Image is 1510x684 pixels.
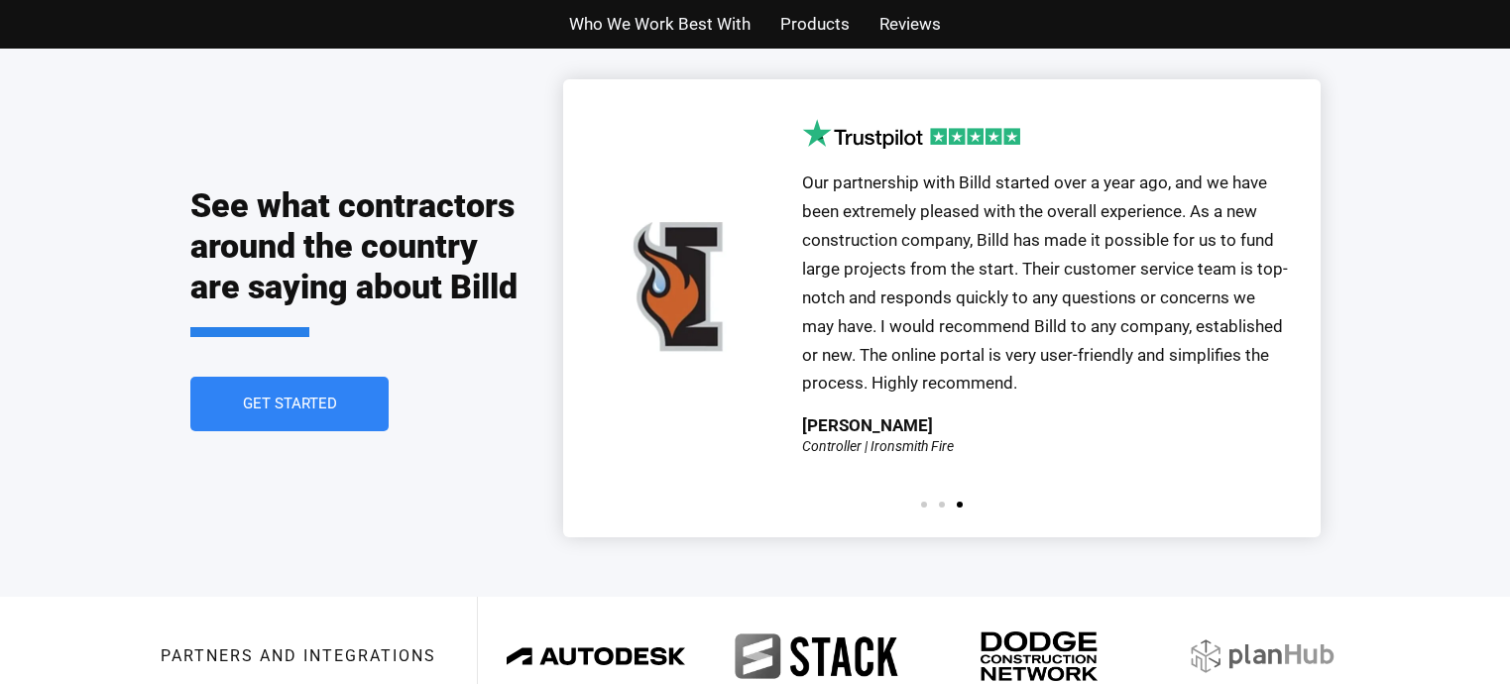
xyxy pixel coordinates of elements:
a: Reviews [879,10,941,39]
div: 3 / 3 [593,119,1291,482]
span: Get Started [242,397,336,411]
a: Who We Work Best With [569,10,751,39]
span: Go to slide 3 [957,502,963,508]
h2: See what contractors around the country are saying about Billd [190,185,523,336]
span: Go to slide 2 [939,502,945,508]
span: Our partnership with Billd started over a year ago, and we have been extremely pleased with the o... [802,172,1288,393]
div: Controller | Ironsmith Fire [802,439,954,453]
a: Get Started [190,377,389,431]
div: [PERSON_NAME] [802,417,933,434]
span: Go to slide 1 [921,502,927,508]
h3: Partners and integrations [161,648,436,664]
a: Products [780,10,850,39]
